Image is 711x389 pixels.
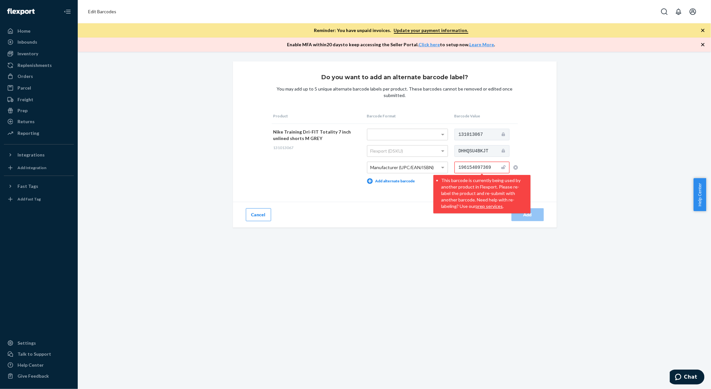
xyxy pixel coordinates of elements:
button: Cancel [246,208,271,221]
th: Barcode Value [453,108,518,124]
div: Talk to Support [17,351,51,357]
button: Open account menu [686,5,699,18]
a: Freight [4,94,74,105]
a: Reporting [4,128,74,138]
button: Add [511,208,544,221]
a: Add Fast Tag [4,194,74,204]
span: Manufacturer (UPC/EAN/ISBN) [371,165,434,170]
div: Give Feedback [17,373,49,379]
button: Give Feedback [4,371,74,381]
button: Fast Tags [4,181,74,191]
h1: Do you want to add an alternate barcode label? [272,74,518,81]
div: You may add up to 5 unique alternate barcode labels per product. These barcodes cannot be removed... [272,86,518,99]
div: Orders [17,73,33,80]
span: Edit Barcodes [88,9,116,14]
a: Add Integration [4,163,74,173]
a: Prep [4,105,74,116]
div: Inbounds [17,39,37,45]
div: Freight [17,96,33,103]
div: Settings [17,340,36,346]
div: Returns [17,118,35,125]
a: Update your payment information. [394,27,468,34]
a: Help Center [4,360,74,370]
div: Integrations [17,152,45,158]
div: Add Fast Tag [17,196,41,202]
button: Help Center [694,178,706,211]
ol: breadcrumbs [83,3,121,20]
a: Learn More [470,42,494,47]
a: Parcel [4,83,74,93]
a: Replenishments [4,60,74,70]
th: Barcode Format [365,108,453,124]
div: Replenishments [17,62,52,69]
div: Flexport (DSKU) [367,146,448,157]
th: Product [272,108,365,124]
a: Home [4,26,74,36]
a: Inbounds [4,37,74,47]
div: Add [517,211,538,218]
div: Help Center [17,362,44,368]
button: Open notifications [672,5,685,18]
li: This barcode is currently being used by another product in Flexport. Please re-label the product ... [442,176,527,210]
div: Inventory [17,50,38,57]
div: Fast Tags [17,183,38,189]
a: Returns [4,116,74,127]
a: Orders [4,71,74,81]
span: 131013067 [273,145,294,150]
div: Prep [17,107,28,114]
button: Open Search Box [658,5,671,18]
div: Home [17,28,30,34]
a: Inventory [4,49,74,59]
button: Talk to Support [4,349,74,359]
button: Integrations [4,150,74,160]
iframe: Opens a widget where you can chat to one of our agents [670,370,705,386]
button: prep services [476,203,503,210]
button: Add alternate barcode [367,178,415,184]
div: Parcel [17,85,31,91]
p: Enable MFA within 20 days to keep accessing the Seller Portal. to setup now. . [287,41,495,48]
img: Flexport logo [7,8,35,15]
div: Add Integration [17,165,46,170]
button: Close Navigation [61,5,74,18]
div: Nike Training Dri-FIT Totality 7 inch unlined shorts M GREY [273,129,361,142]
a: Click here [419,42,440,47]
p: Reminder: You have unpaid invoices. [314,27,468,34]
a: Settings [4,338,74,348]
div: Reporting [17,130,39,136]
